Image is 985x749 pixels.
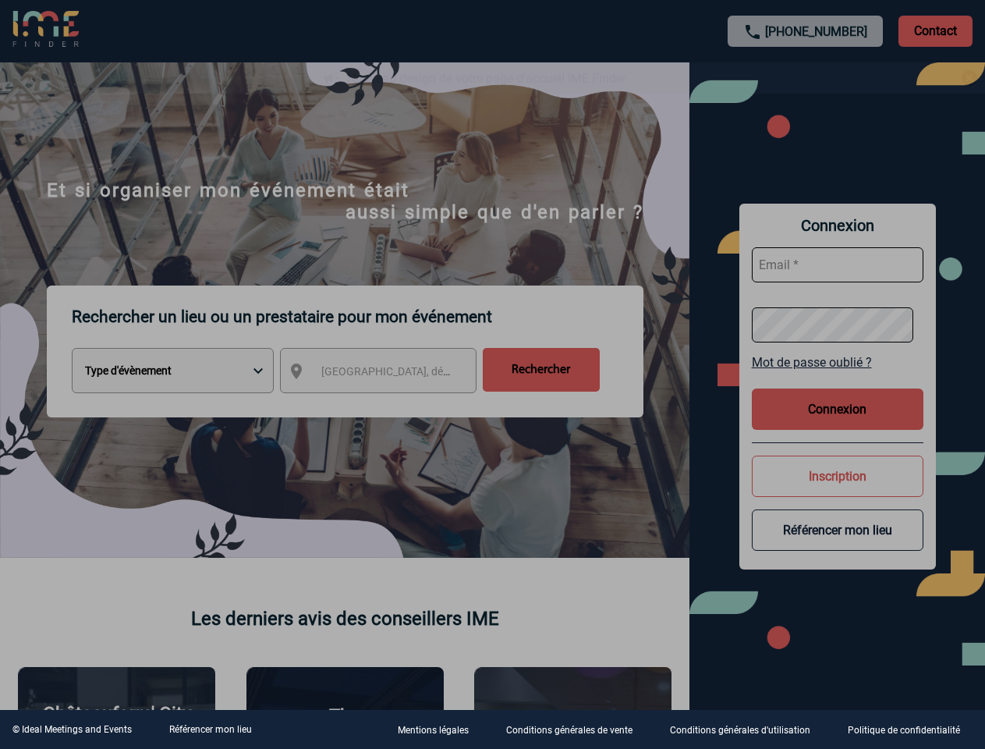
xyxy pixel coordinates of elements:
[12,724,132,735] div: © Ideal Meetings and Events
[670,726,810,737] p: Conditions générales d'utilisation
[506,726,632,737] p: Conditions générales de vente
[835,722,985,737] a: Politique de confidentialité
[385,722,494,737] a: Mentions légales
[169,724,252,735] a: Référencer mon lieu
[848,726,960,737] p: Politique de confidentialité
[494,722,657,737] a: Conditions générales de vente
[657,722,835,737] a: Conditions générales d'utilisation
[398,726,469,737] p: Mentions légales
